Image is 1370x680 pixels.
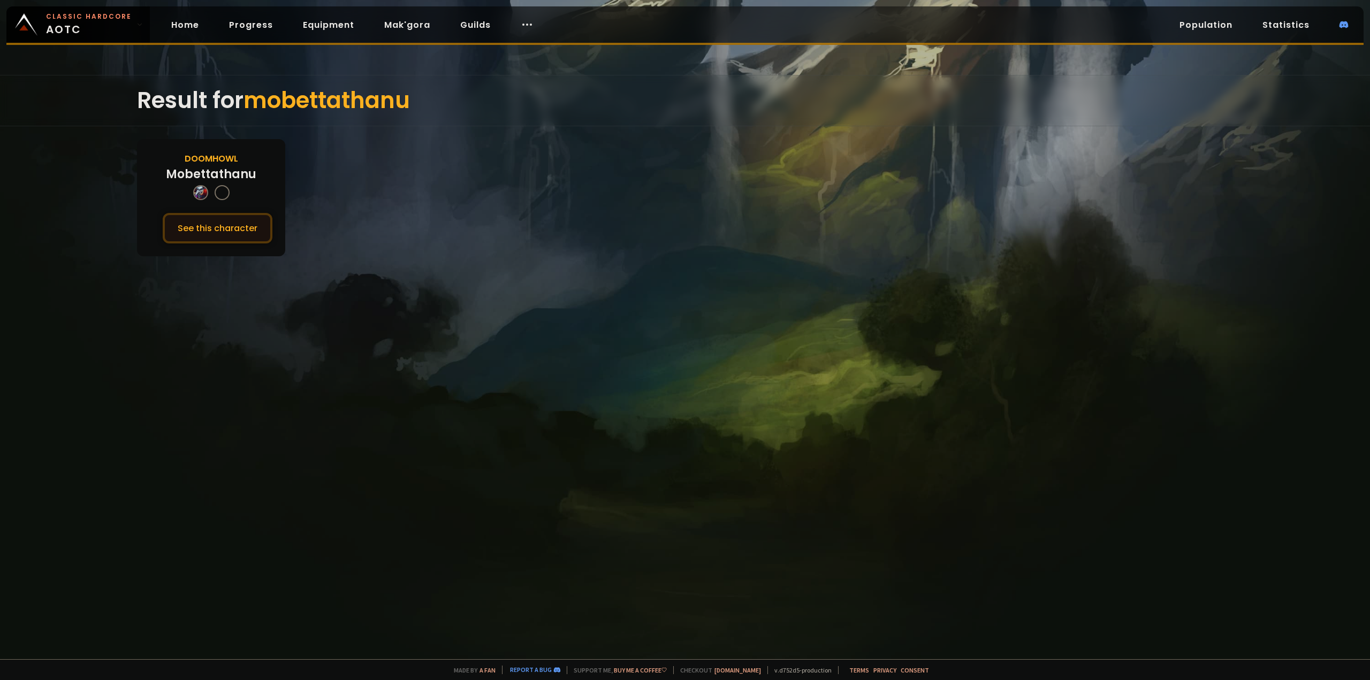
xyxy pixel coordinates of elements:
a: Privacy [873,666,896,674]
span: Checkout [673,666,761,674]
a: Statistics [1254,14,1318,36]
a: a fan [479,666,496,674]
a: Home [163,14,208,36]
a: Terms [849,666,869,674]
a: Mak'gora [376,14,439,36]
span: mobettathanu [243,85,410,116]
span: v. d752d5 - production [767,666,832,674]
a: Equipment [294,14,363,36]
a: Guilds [452,14,499,36]
button: See this character [163,213,272,243]
a: Buy me a coffee [614,666,667,674]
a: Progress [220,14,281,36]
a: Consent [901,666,929,674]
a: Classic HardcoreAOTC [6,6,150,43]
span: Support me, [567,666,667,674]
a: Report a bug [510,666,552,674]
small: Classic Hardcore [46,12,132,21]
span: AOTC [46,12,132,37]
span: Made by [447,666,496,674]
a: Population [1171,14,1241,36]
div: Doomhowl [185,152,238,165]
a: [DOMAIN_NAME] [714,666,761,674]
div: Mobettathanu [166,165,256,183]
div: Result for [137,75,1233,126]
